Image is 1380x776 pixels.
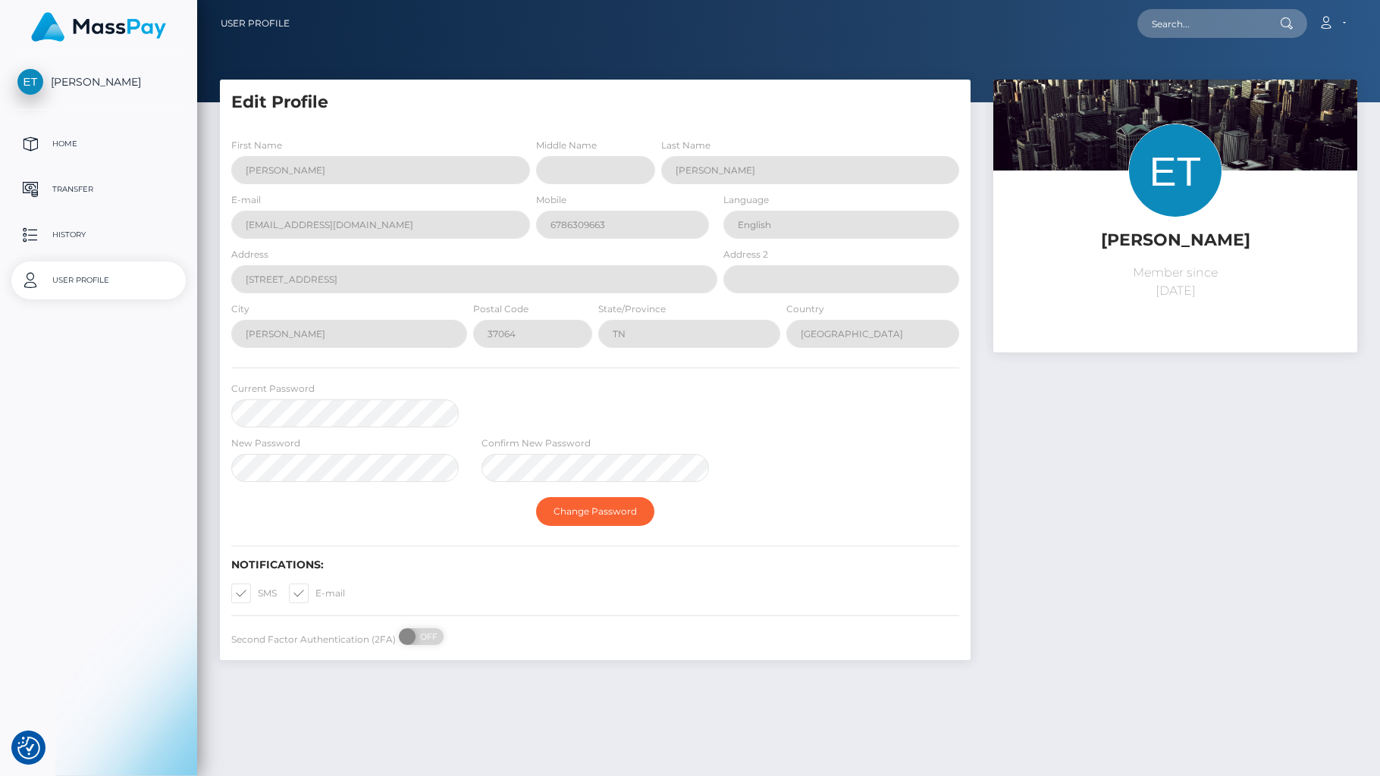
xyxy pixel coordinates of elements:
[231,436,300,450] label: New Password
[11,261,186,299] a: User Profile
[31,12,166,42] img: MassPay
[17,737,40,759] img: Revisit consent button
[1005,229,1346,252] h5: [PERSON_NAME]
[231,91,959,114] h5: Edit Profile
[231,193,261,207] label: E-mail
[481,436,591,450] label: Confirm New Password
[536,139,597,152] label: Middle Name
[11,75,186,89] span: [PERSON_NAME]
[786,302,824,316] label: Country
[598,302,666,316] label: State/Province
[473,302,528,316] label: Postal Code
[1005,264,1346,300] p: Member since [DATE]
[17,133,180,155] p: Home
[11,171,186,208] a: Transfer
[993,80,1357,322] img: ...
[723,193,769,207] label: Language
[231,633,396,646] label: Second Factor Authentication (2FA)
[17,269,180,292] p: User Profile
[536,193,566,207] label: Mobile
[231,382,315,396] label: Current Password
[661,139,710,152] label: Last Name
[231,302,249,316] label: City
[11,125,186,163] a: Home
[231,248,268,261] label: Address
[536,497,654,526] button: Change Password
[231,559,959,571] h6: Notifications:
[17,178,180,201] p: Transfer
[17,224,180,246] p: History
[231,139,282,152] label: First Name
[17,737,40,759] button: Consent Preferences
[723,248,768,261] label: Address 2
[1137,9,1280,38] input: Search...
[11,216,186,254] a: History
[289,584,345,603] label: E-mail
[221,8,290,39] a: User Profile
[231,584,277,603] label: SMS
[407,628,445,645] span: OFF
